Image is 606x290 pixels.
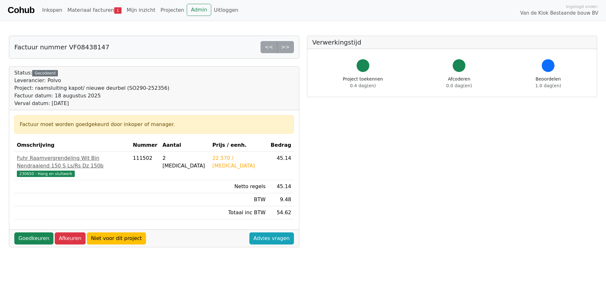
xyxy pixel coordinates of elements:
span: 0.0 dag(en) [446,83,472,88]
td: 45.14 [268,180,294,193]
td: Totaal inc BTW [210,206,268,219]
a: Materiaal facturen1 [65,4,124,17]
div: Verval datum: [DATE] [14,100,169,107]
span: Van de Klok Bestaande bouw BV [520,10,598,17]
div: Leverancier: Polvo [14,77,169,84]
div: Factuur datum: 18 augustus 2025 [14,92,169,100]
a: Niet voor dit project [87,232,146,244]
div: Project toekennen [343,76,383,89]
td: 111502 [130,152,160,180]
span: 0.4 dag(en) [350,83,376,88]
div: Afcoderen [446,76,472,89]
div: 2 [MEDICAL_DATA] [163,154,207,170]
a: Fuhr Raamvergrendeling Wit Bin Nendraaiend 150 S Ls/Rs Dz 150b230650 - Hang en sluitwerk [17,154,128,177]
span: 1.0 dag(en) [535,83,561,88]
a: Inkopen [39,4,65,17]
div: 22.570 / [MEDICAL_DATA] [212,154,266,170]
a: Projecten [158,4,187,17]
a: Admin [187,4,211,16]
a: Mijn inzicht [124,4,158,17]
div: Project: raamsluiting kapot/ nieuwe deurbel (SO290-252356) [14,84,169,92]
a: Uitloggen [211,4,241,17]
th: Nummer [130,139,160,152]
h5: Factuur nummer VF08438147 [14,43,109,51]
th: Prijs / eenh. [210,139,268,152]
div: Factuur moet worden goedgekeurd door inkoper of manager. [20,121,289,128]
td: Netto regels [210,180,268,193]
td: BTW [210,193,268,206]
h5: Verwerkingstijd [312,39,592,46]
div: Gecodeerd [32,70,58,76]
td: 54.62 [268,206,294,219]
div: Status: [14,69,169,107]
a: Afkeuren [55,232,86,244]
a: Goedkeuren [14,232,53,244]
td: 9.48 [268,193,294,206]
td: 45.14 [268,152,294,180]
th: Omschrijving [14,139,130,152]
div: Fuhr Raamvergrendeling Wit Bin Nendraaiend 150 S Ls/Rs Dz 150b [17,154,128,170]
a: Advies vragen [249,232,294,244]
th: Bedrag [268,139,294,152]
a: Cohub [8,3,34,18]
th: Aantal [160,139,210,152]
span: Ingelogd onder: [566,4,598,10]
span: 230650 - Hang en sluitwerk [17,171,75,177]
div: Beoordelen [535,76,561,89]
span: 1 [114,7,122,14]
